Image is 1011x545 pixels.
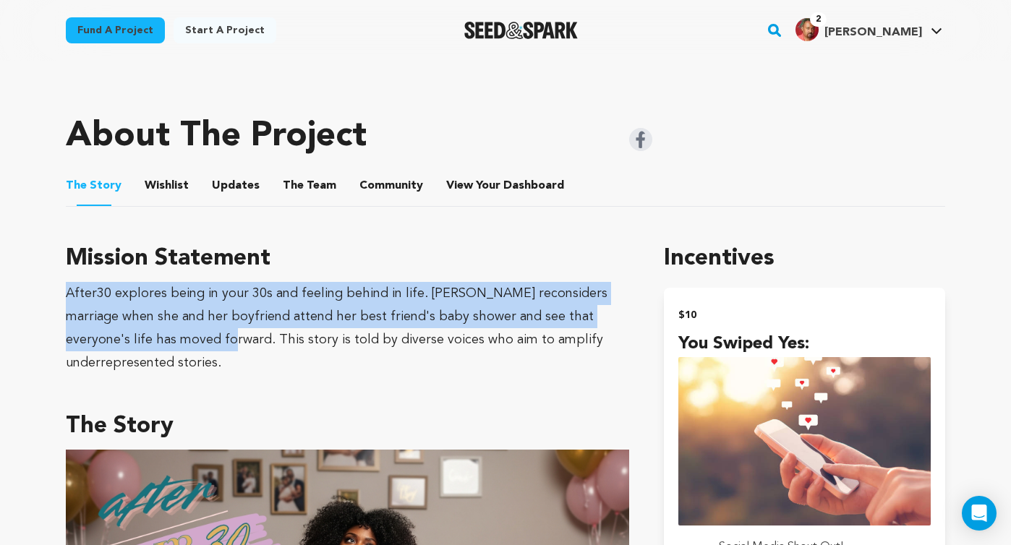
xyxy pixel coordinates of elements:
span: Story [66,177,121,194]
h1: About The Project [66,119,367,154]
h3: Mission Statement [66,241,629,276]
span: McCristol H.'s Profile [793,15,945,46]
span: Your [446,177,567,194]
span: Team [283,177,336,194]
h4: You Swiped Yes: [678,331,931,357]
img: b7455ecb6b181ec9.jpg [795,18,819,41]
span: Community [359,177,423,194]
img: Seed&Spark Logo Dark Mode [464,22,578,39]
span: The [283,177,304,194]
a: Seed&Spark Homepage [464,22,578,39]
a: Fund a project [66,17,165,43]
div: After30 explores being in your 30s and feeling behind in life. [PERSON_NAME] reconsiders marriage... [66,282,629,374]
span: Wishlist [145,177,189,194]
img: incentive [678,357,931,525]
span: The [66,177,87,194]
span: [PERSON_NAME] [824,27,922,38]
span: Updates [212,177,260,194]
a: Start a project [174,17,276,43]
h2: $10 [678,305,931,325]
div: McCristol H.'s Profile [795,18,922,41]
img: Seed&Spark Facebook Icon [629,128,652,151]
h1: Incentives [664,241,945,276]
a: ViewYourDashboard [446,177,567,194]
a: McCristol H.'s Profile [793,15,945,41]
h3: The Story [66,409,629,444]
span: 2 [810,12,827,27]
span: Dashboard [503,177,564,194]
div: Open Intercom Messenger [962,496,997,531]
